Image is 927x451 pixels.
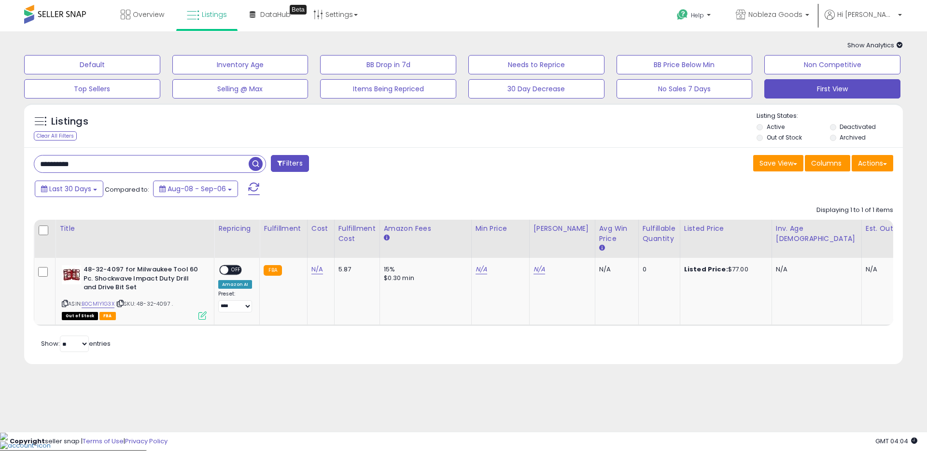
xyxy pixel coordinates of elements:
i: Get Help [676,9,688,21]
h5: Listings [51,115,88,128]
button: Inventory Age [172,55,309,74]
div: Displaying 1 to 1 of 1 items [816,206,893,215]
button: Aug-08 - Sep-06 [153,181,238,197]
label: Out of Stock [767,133,802,141]
div: $77.00 [684,265,764,274]
span: Overview [133,10,164,19]
a: N/A [476,265,487,274]
a: N/A [311,265,323,274]
button: BB Price Below Min [617,55,753,74]
div: Fulfillment [264,224,303,234]
a: Hi [PERSON_NAME] [825,10,902,31]
div: ASIN: [62,265,207,319]
div: Amazon Fees [384,224,467,234]
div: Listed Price [684,224,768,234]
div: Tooltip anchor [290,5,307,14]
label: Archived [840,133,866,141]
small: Amazon Fees. [384,234,390,242]
b: Listed Price: [684,265,728,274]
div: 5.87 [338,265,372,274]
span: Show: entries [41,339,111,348]
div: 0 [643,265,673,274]
div: Min Price [476,224,525,234]
div: Avg Win Price [599,224,634,244]
span: Listings [202,10,227,19]
div: [PERSON_NAME] [534,224,591,234]
b: 48-32-4097 for Milwaukee Tool 60 Pc. Shockwave Impact Duty Drill and Drive Bit Set [84,265,201,295]
small: Avg Win Price. [599,244,605,253]
a: B0CM1Y1G3X [82,300,114,308]
div: Repricing [218,224,255,234]
div: N/A [776,265,854,274]
label: Deactivated [840,123,876,131]
button: BB Drop in 7d [320,55,456,74]
span: Nobleza Goods [748,10,802,19]
a: N/A [534,265,545,274]
div: 15% [384,265,464,274]
button: 30 Day Decrease [468,79,604,99]
span: DataHub [260,10,291,19]
label: Active [767,123,785,131]
button: Columns [805,155,850,171]
span: Last 30 Days [49,184,91,194]
div: Amazon AI [218,280,252,289]
button: Selling @ Max [172,79,309,99]
button: Top Sellers [24,79,160,99]
small: FBA [264,265,281,276]
p: Listing States: [757,112,902,121]
div: N/A [599,265,631,274]
button: Non Competitive [764,55,900,74]
button: Default [24,55,160,74]
div: Fulfillment Cost [338,224,376,244]
span: | SKU: 48-32-4097 . [116,300,173,308]
div: Cost [311,224,330,234]
div: Inv. Age [DEMOGRAPHIC_DATA] [776,224,857,244]
div: $0.30 min [384,274,464,282]
img: 51hhp66AsBL._SL40_.jpg [62,265,81,284]
span: Columns [811,158,842,168]
span: Compared to: [105,185,149,194]
button: No Sales 7 Days [617,79,753,99]
span: Hi [PERSON_NAME] [837,10,895,19]
button: Actions [852,155,893,171]
span: All listings that are currently out of stock and unavailable for purchase on Amazon [62,312,98,320]
div: Preset: [218,291,252,312]
div: Clear All Filters [34,131,77,141]
button: Items Being Repriced [320,79,456,99]
button: Save View [753,155,803,171]
span: Aug-08 - Sep-06 [168,184,226,194]
button: Filters [271,155,309,172]
div: Fulfillable Quantity [643,224,676,244]
button: Needs to Reprice [468,55,604,74]
span: Show Analytics [847,41,903,50]
div: Title [59,224,210,234]
span: FBA [99,312,116,320]
span: OFF [228,266,244,274]
a: Help [669,1,720,31]
button: First View [764,79,900,99]
button: Last 30 Days [35,181,103,197]
span: Help [691,11,704,19]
